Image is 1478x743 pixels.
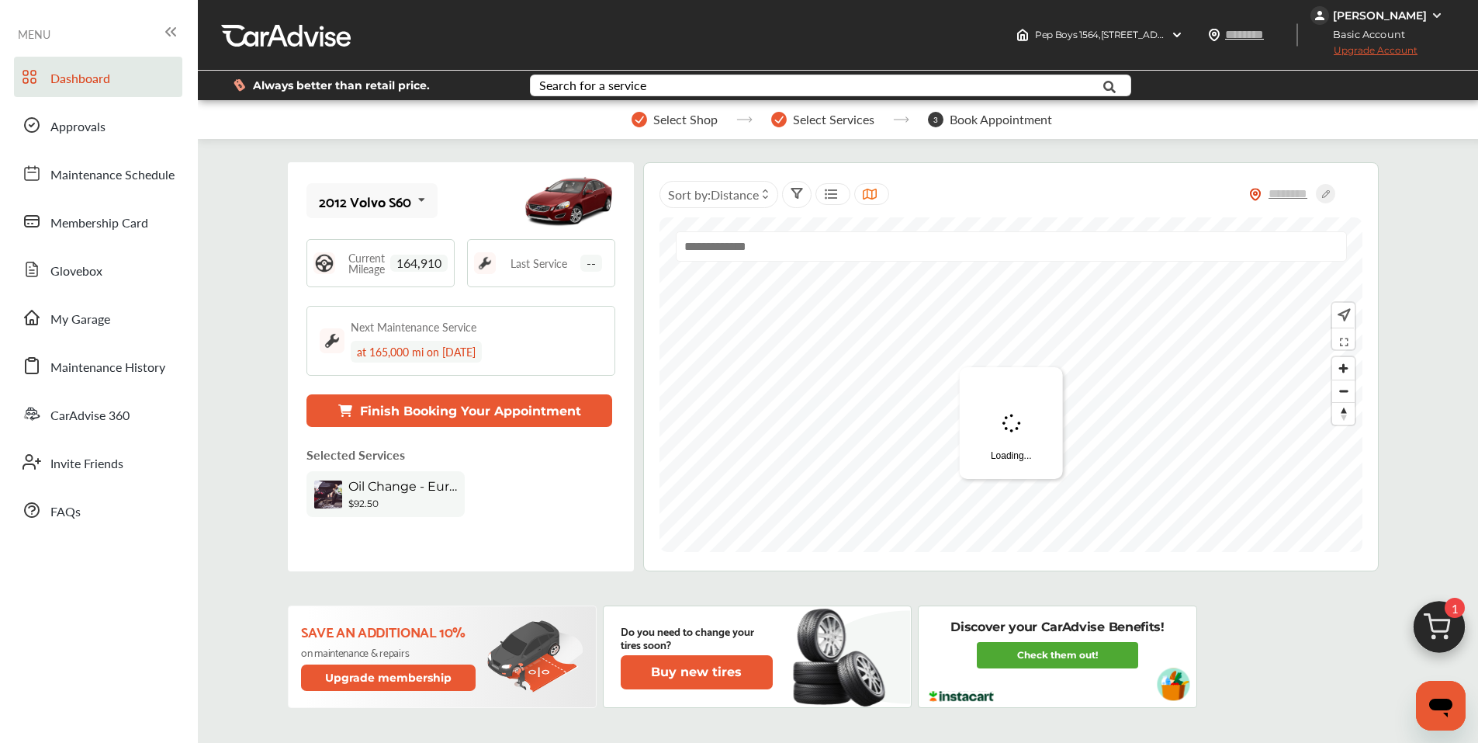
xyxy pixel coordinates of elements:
a: Buy new tires [621,655,776,689]
span: Pep Boys 1564 , [STREET_ADDRESS] MARIETTA , GA 30008 [1035,29,1287,40]
span: Select Services [793,113,874,127]
img: instacart-vehicle.0979a191.svg [1157,668,1190,701]
img: header-divider.bc55588e.svg [1296,23,1298,47]
button: Reset bearing to north [1332,402,1355,425]
button: Zoom in [1332,357,1355,380]
button: Zoom out [1332,380,1355,402]
span: Distance [711,186,759,203]
img: cart_icon.3d0951e8.svg [1402,594,1476,668]
span: Reset bearing to north [1332,403,1355,425]
img: stepper-checkmark.b5569197.svg [771,112,787,127]
a: Approvals [14,105,182,145]
a: Check them out! [977,642,1138,668]
div: 2012 Volvo S60 [319,193,411,209]
p: Selected Services [306,446,405,464]
a: Dashboard [14,57,182,97]
button: Upgrade membership [301,665,476,691]
img: recenter.ce011a49.svg [1334,307,1351,324]
span: Current Mileage [343,252,390,274]
img: stepper-arrow.e24c07c6.svg [736,116,753,123]
a: FAQs [14,490,182,530]
img: jVpblrzwTbfkPYzPPzSLxeg0AAAAASUVORK5CYII= [1310,6,1329,25]
div: Next Maintenance Service [351,319,476,335]
span: Basic Account [1312,26,1417,43]
p: Discover your CarAdvise Benefits! [950,619,1164,636]
a: Maintenance History [14,345,182,386]
img: header-down-arrow.9dd2ce7d.svg [1171,29,1183,41]
img: WGsFRI8htEPBVLJbROoPRyZpYNWhNONpIPPETTm6eUC0GeLEiAAAAAElFTkSuQmCC [1431,9,1443,22]
span: Upgrade Account [1310,44,1417,64]
p: on maintenance & repairs [301,646,479,658]
span: Last Service [511,258,567,269]
div: Loading... [960,367,1063,479]
span: Sort by : [668,186,759,203]
iframe: Button to launch messaging window [1416,681,1466,731]
span: -- [580,255,602,272]
span: CarAdvise 360 [50,406,130,426]
div: Search for a service [539,79,646,92]
span: Oil Change - Euro-synthetic [348,479,457,494]
span: Membership Card [50,214,148,234]
button: Buy new tires [621,655,773,689]
p: Save an additional 10% [301,623,479,640]
p: Do you need to change your tires soon? [621,624,773,651]
span: My Garage [50,310,110,330]
img: stepper-arrow.e24c07c6.svg [893,116,909,123]
img: mobile_7384_st0640_046.jpg [522,166,615,236]
span: Glovebox [50,262,102,282]
a: CarAdvise 360 [14,394,182,434]
img: maintenance_logo [320,328,344,353]
img: new-tire.a0c7fe23.svg [791,602,894,712]
a: Glovebox [14,249,182,290]
img: instacart-logo.217963cc.svg [927,691,996,702]
span: Invite Friends [50,454,123,474]
img: oil-change-thumb.jpg [314,481,342,509]
span: Maintenance History [50,358,165,378]
a: Membership Card [14,201,182,241]
span: FAQs [50,502,81,523]
span: Zoom out [1332,380,1355,402]
span: Approvals [50,117,106,137]
span: Book Appointment [950,113,1052,127]
span: MENU [18,28,50,40]
span: Select Shop [653,113,718,127]
img: steering_logo [313,252,335,274]
span: 3 [928,112,943,127]
img: location_vector.a44bc228.svg [1208,29,1220,41]
a: Maintenance Schedule [14,153,182,193]
img: stepper-checkmark.b5569197.svg [632,112,647,127]
img: location_vector_orange.38f05af8.svg [1249,188,1262,201]
span: Maintenance Schedule [50,165,175,186]
span: 1 [1445,598,1465,618]
div: [PERSON_NAME] [1333,9,1427,23]
button: Finish Booking Your Appointment [306,394,612,427]
img: maintenance_logo [474,252,496,274]
a: My Garage [14,297,182,338]
div: at 165,000 mi on [DATE] [351,341,482,363]
img: header-home-logo.8d720a4f.svg [1016,29,1029,41]
img: dollor_label_vector.a70140d1.svg [234,78,245,92]
span: 164,910 [390,255,448,272]
canvas: Map [659,217,1362,552]
img: update-membership.81812027.svg [487,620,583,693]
b: $92.50 [348,498,379,509]
span: Always better than retail price. [253,80,430,91]
span: Dashboard [50,69,110,89]
a: Invite Friends [14,442,182,482]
